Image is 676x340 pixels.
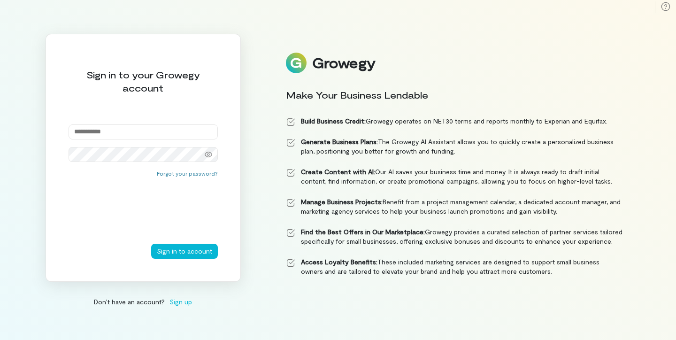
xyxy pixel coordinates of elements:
div: Growegy [312,55,375,71]
li: Benefit from a project management calendar, a dedicated account manager, and marketing agency ser... [286,197,623,216]
li: The Growegy AI Assistant allows you to quickly create a personalized business plan, positioning y... [286,137,623,156]
strong: Create Content with AI: [301,168,375,176]
li: Our AI saves your business time and money. It is always ready to draft initial content, find info... [286,167,623,186]
span: Sign up [169,297,192,307]
li: Growegy operates on NET30 terms and reports monthly to Experian and Equifax. [286,116,623,126]
div: Don’t have an account? [46,297,241,307]
strong: Manage Business Projects: [301,198,383,206]
strong: Generate Business Plans: [301,138,378,146]
strong: Find the Best Offers in Our Marketplace: [301,228,425,236]
div: Sign in to your Growegy account [69,68,218,94]
div: Make Your Business Lendable [286,88,623,101]
strong: Build Business Credit: [301,117,366,125]
li: Growegy provides a curated selection of partner services tailored specifically for small business... [286,227,623,246]
li: These included marketing services are designed to support small business owners and are tailored ... [286,257,623,276]
button: Forgot your password? [157,170,218,177]
strong: Access Loyalty Benefits: [301,258,377,266]
img: Logo [286,53,307,73]
button: Sign in to account [151,244,218,259]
